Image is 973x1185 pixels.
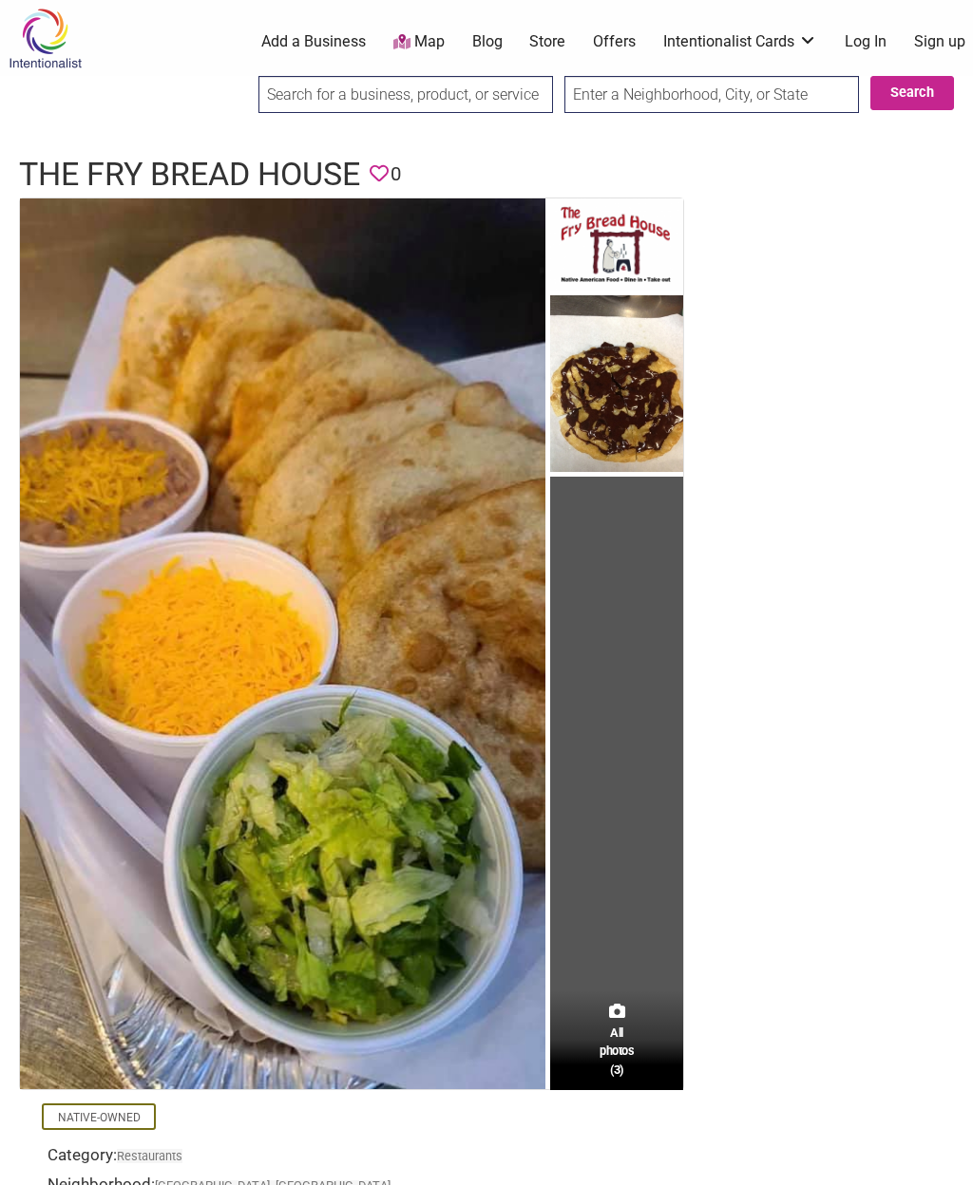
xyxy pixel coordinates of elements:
[593,31,636,52] a: Offers
[393,31,445,53] a: Map
[261,31,366,52] a: Add a Business
[529,31,565,52] a: Store
[663,31,817,52] a: Intentionalist Cards
[845,31,887,52] a: Log In
[564,76,859,113] input: Enter a Neighborhood, City, or State
[258,76,553,113] input: Search for a business, product, or service
[472,31,503,52] a: Blog
[870,76,954,110] button: Search
[117,1149,182,1163] a: Restaurants
[914,31,965,52] a: Sign up
[19,152,360,197] h1: The Fry Bread House
[391,160,401,189] span: 0
[58,1111,141,1124] a: Native-Owned
[600,1024,634,1078] span: All photos (3)
[48,1143,409,1173] div: Category:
